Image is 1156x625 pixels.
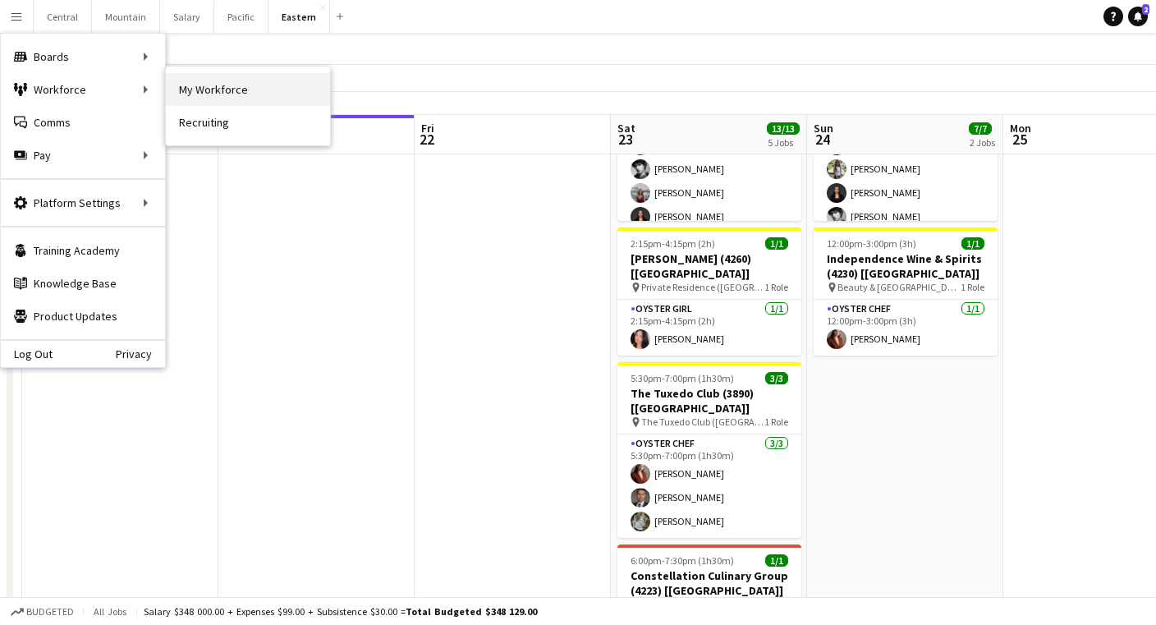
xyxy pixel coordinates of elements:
span: Fri [421,121,434,136]
span: Sun [814,121,833,136]
span: 1 Role [961,281,984,293]
span: Budgeted [26,606,74,618]
div: 5 Jobs [768,136,799,149]
span: 7/7 [969,122,992,135]
button: Pacific [214,1,268,33]
button: Salary [160,1,214,33]
a: My Workforce [166,73,330,106]
a: 2 [1128,7,1148,26]
button: Eastern [268,1,330,33]
h3: Constellation Culinary Group (4223) [[GEOGRAPHIC_DATA]] [617,568,801,598]
h3: Independence Wine & Spirits (4230) [[GEOGRAPHIC_DATA]] [814,251,998,281]
span: 12:00pm-3:00pm (3h) [827,237,916,250]
a: Log Out [1,347,53,361]
span: 13/13 [767,122,800,135]
button: Central [34,1,92,33]
span: 2 [1142,4,1149,15]
span: 1/1 [961,237,984,250]
a: Recruiting [166,106,330,139]
div: 2 Jobs [970,136,995,149]
button: Mountain [92,1,160,33]
span: 1/1 [765,554,788,567]
span: 1 Role [764,281,788,293]
span: 25 [1007,130,1031,149]
a: Training Academy [1,234,165,267]
span: 5:30pm-7:00pm (1h30m) [631,372,734,384]
div: Boards [1,40,165,73]
span: Private Residence ([GEOGRAPHIC_DATA], [GEOGRAPHIC_DATA]) [641,281,764,293]
span: All jobs [90,605,130,618]
div: Salary $348 000.00 + Expenses $99.00 + Subsistence $30.00 = [144,605,537,618]
a: Knowledge Base [1,267,165,300]
div: Workforce [1,73,165,106]
span: 6:00pm-7:30pm (1h30m) [631,554,734,567]
div: Pay [1,139,165,172]
h3: The Tuxedo Club (3890) [[GEOGRAPHIC_DATA]] [617,386,801,416]
span: The Tuxedo Club ([GEOGRAPHIC_DATA], [GEOGRAPHIC_DATA]) [641,416,764,428]
span: 24 [811,130,833,149]
app-card-role: Training5/511:00am-12:00pm (1h)[PERSON_NAME][PERSON_NAME][PERSON_NAME][PERSON_NAME] [617,106,801,257]
span: 1 Role [764,416,788,428]
app-job-card: 5:30pm-7:00pm (1h30m)3/3The Tuxedo Club (3890) [[GEOGRAPHIC_DATA]] The Tuxedo Club ([GEOGRAPHIC_D... [617,362,801,538]
app-card-role: Training5/511:00am-1:00pm (2h)[PERSON_NAME][PERSON_NAME][PERSON_NAME][PERSON_NAME] [814,106,998,257]
span: 22 [419,130,434,149]
span: 1/1 [765,237,788,250]
span: Sat [617,121,635,136]
app-card-role: Oyster Chef3/35:30pm-7:00pm (1h30m)[PERSON_NAME][PERSON_NAME][PERSON_NAME] [617,434,801,538]
span: Mon [1010,121,1031,136]
a: Privacy [116,347,165,361]
span: Total Budgeted $348 129.00 [406,605,537,618]
span: 2:15pm-4:15pm (2h) [631,237,715,250]
app-job-card: 2:15pm-4:15pm (2h)1/1[PERSON_NAME] (4260) [[GEOGRAPHIC_DATA]] Private Residence ([GEOGRAPHIC_DATA... [617,227,801,356]
span: Beauty & [GEOGRAPHIC_DATA] [GEOGRAPHIC_DATA] [837,281,961,293]
a: Comms [1,106,165,139]
a: Product Updates [1,300,165,333]
app-card-role: Oyster Girl1/12:15pm-4:15pm (2h)[PERSON_NAME] [617,300,801,356]
span: 23 [615,130,635,149]
span: 3/3 [765,372,788,384]
app-card-role: Oyster Chef1/112:00pm-3:00pm (3h)[PERSON_NAME] [814,300,998,356]
app-job-card: 12:00pm-3:00pm (3h)1/1Independence Wine & Spirits (4230) [[GEOGRAPHIC_DATA]] Beauty & [GEOGRAPHIC... [814,227,998,356]
h3: [PERSON_NAME] (4260) [[GEOGRAPHIC_DATA]] [617,251,801,281]
button: Budgeted [8,603,76,621]
div: Platform Settings [1,186,165,219]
